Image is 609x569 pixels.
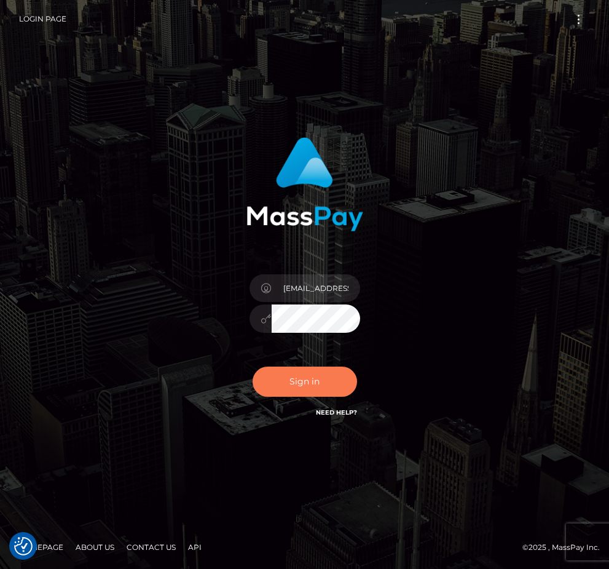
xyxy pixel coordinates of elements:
a: Contact Us [122,538,181,557]
a: About Us [71,538,119,557]
a: Need Help? [316,408,357,416]
a: Login Page [19,6,66,32]
img: Revisit consent button [14,537,33,555]
input: Username... [272,274,360,302]
a: Homepage [14,538,68,557]
button: Toggle navigation [567,11,590,28]
button: Sign in [253,367,357,397]
img: MassPay Login [246,137,363,231]
div: © 2025 , MassPay Inc. [9,541,600,554]
button: Consent Preferences [14,537,33,555]
a: API [183,538,206,557]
